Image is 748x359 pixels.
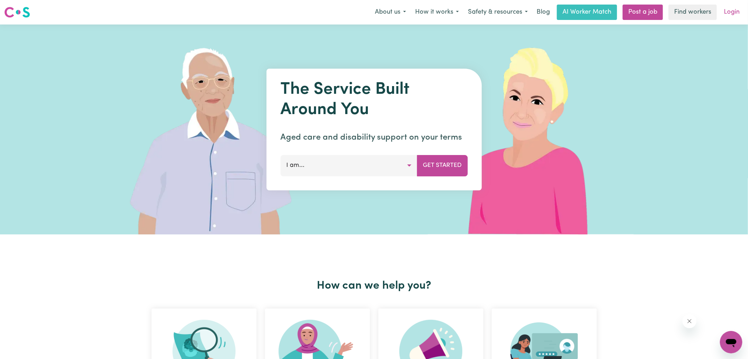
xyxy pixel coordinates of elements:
p: Aged care and disability support on your terms [280,131,468,144]
h1: The Service Built Around You [280,80,468,120]
a: Careseekers logo [4,4,30,20]
button: About us [370,5,411,20]
a: AI Worker Match [557,5,617,20]
a: Blog [532,5,554,20]
button: I am... [280,155,417,176]
span: Need any help? [4,5,42,10]
iframe: Button to launch messaging window [720,331,742,353]
button: Safety & resources [463,5,532,20]
button: Get Started [417,155,468,176]
a: Login [720,5,744,20]
iframe: Close message [683,314,697,328]
img: Careseekers logo [4,6,30,19]
a: Find workers [669,5,717,20]
a: Post a job [623,5,663,20]
button: How it works [411,5,463,20]
h2: How can we help you? [147,279,601,293]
